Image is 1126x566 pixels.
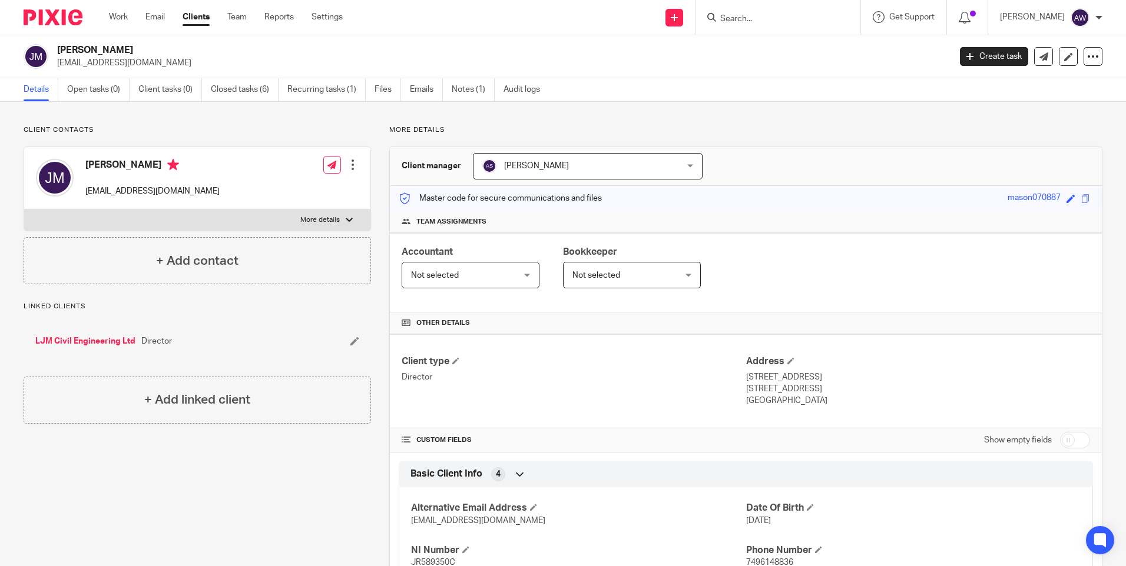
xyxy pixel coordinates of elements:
[416,217,486,227] span: Team assignments
[746,502,1081,514] h4: Date Of Birth
[375,78,401,101] a: Files
[36,159,74,197] img: svg%3E
[300,215,340,225] p: More details
[504,78,549,101] a: Audit logs
[410,78,443,101] a: Emails
[496,468,501,480] span: 4
[167,159,179,171] i: Primary
[984,434,1052,446] label: Show empty fields
[746,395,1090,407] p: [GEOGRAPHIC_DATA]
[746,371,1090,383] p: [STREET_ADDRESS]
[211,78,279,101] a: Closed tasks (6)
[399,192,602,204] p: Master code for secure communications and files
[227,11,247,23] a: Team
[746,383,1090,395] p: [STREET_ADDRESS]
[572,271,620,279] span: Not selected
[410,468,482,480] span: Basic Client Info
[35,335,135,347] a: LJM Civil Engineering Ltd
[416,318,470,328] span: Other details
[960,47,1028,66] a: Create task
[183,11,210,23] a: Clients
[402,371,746,383] p: Director
[138,78,202,101] a: Client tasks (0)
[145,11,165,23] a: Email
[24,44,48,69] img: svg%3E
[411,517,545,525] span: [EMAIL_ADDRESS][DOMAIN_NAME]
[85,185,220,197] p: [EMAIL_ADDRESS][DOMAIN_NAME]
[67,78,130,101] a: Open tasks (0)
[109,11,128,23] a: Work
[563,247,617,257] span: Bookkeeper
[411,544,746,557] h4: NI Number
[1000,11,1065,23] p: [PERSON_NAME]
[1008,192,1061,205] div: mason070887
[389,125,1102,135] p: More details
[452,78,495,101] a: Notes (1)
[312,11,343,23] a: Settings
[24,125,371,135] p: Client contacts
[287,78,366,101] a: Recurring tasks (1)
[85,159,220,174] h4: [PERSON_NAME]
[482,159,496,173] img: svg%3E
[746,517,771,525] span: [DATE]
[57,44,765,56] h2: [PERSON_NAME]
[402,160,461,172] h3: Client manager
[57,57,942,69] p: [EMAIL_ADDRESS][DOMAIN_NAME]
[719,14,825,25] input: Search
[411,502,746,514] h4: Alternative Email Address
[264,11,294,23] a: Reports
[156,252,239,270] h4: + Add contact
[402,247,453,257] span: Accountant
[411,271,459,279] span: Not selected
[144,391,250,409] h4: + Add linked client
[141,335,172,347] span: Director
[24,9,82,25] img: Pixie
[1071,8,1089,27] img: svg%3E
[504,162,569,170] span: [PERSON_NAME]
[889,13,935,21] span: Get Support
[746,544,1081,557] h4: Phone Number
[746,355,1090,368] h4: Address
[402,355,746,368] h4: Client type
[24,302,371,311] p: Linked clients
[402,435,746,445] h4: CUSTOM FIELDS
[24,78,58,101] a: Details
